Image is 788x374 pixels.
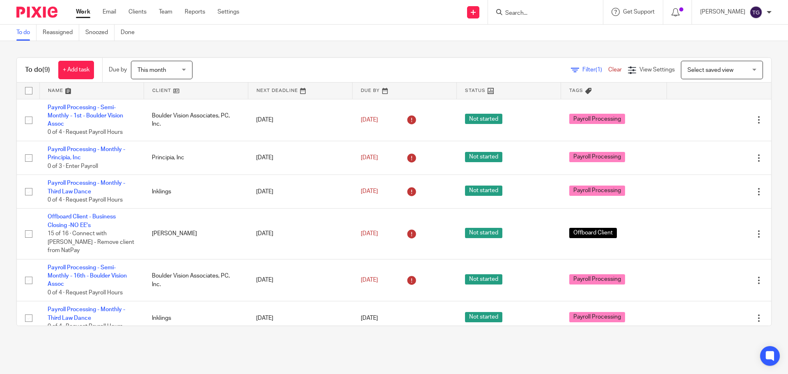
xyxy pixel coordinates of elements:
[569,228,617,238] span: Offboard Client
[465,152,502,162] span: Not started
[248,175,352,209] td: [DATE]
[248,301,352,335] td: [DATE]
[569,312,625,322] span: Payroll Processing
[569,186,625,196] span: Payroll Processing
[48,307,125,321] a: Payroll Processing - Monthly - Third Law Dance
[623,9,655,15] span: Get Support
[361,117,378,123] span: [DATE]
[48,163,98,169] span: 0 of 3 · Enter Payroll
[128,8,147,16] a: Clients
[248,259,352,301] td: [DATE]
[218,8,239,16] a: Settings
[144,259,248,301] td: Boulder Vision Associates, PC, Inc.
[48,105,123,127] a: Payroll Processing - Semi-Monthly - 1st - Boulder Vision Assoc
[465,186,502,196] span: Not started
[48,214,116,228] a: Offboard Client - Business Closing -NO EE's
[16,7,57,18] img: Pixie
[465,114,502,124] span: Not started
[144,301,248,335] td: Inklings
[48,197,123,203] span: 0 of 4 · Request Payroll Hours
[608,67,622,73] a: Clear
[58,61,94,79] a: + Add task
[25,66,50,74] h1: To do
[159,8,172,16] a: Team
[144,209,248,259] td: [PERSON_NAME]
[42,67,50,73] span: (9)
[465,312,502,322] span: Not started
[639,67,675,73] span: View Settings
[85,25,115,41] a: Snoozed
[749,6,763,19] img: svg%3E
[596,67,602,73] span: (1)
[248,209,352,259] td: [DATE]
[48,147,125,161] a: Payroll Processing - Monthly - Principia, Inc
[137,67,166,73] span: This month
[144,141,248,175] td: Principia, Inc
[361,277,378,283] span: [DATE]
[248,99,352,141] td: [DATE]
[361,231,378,236] span: [DATE]
[121,25,141,41] a: Done
[465,228,502,238] span: Not started
[361,189,378,195] span: [DATE]
[144,99,248,141] td: Boulder Vision Associates, PC, Inc.
[76,8,90,16] a: Work
[48,180,125,194] a: Payroll Processing - Monthly - Third Law Dance
[48,231,134,253] span: 15 of 16 · Connect with [PERSON_NAME] - Remove client from NatPay
[361,315,378,321] span: [DATE]
[569,274,625,285] span: Payroll Processing
[16,25,37,41] a: To do
[144,175,248,209] td: Inklings
[48,324,123,329] span: 0 of 4 · Request Payroll Hours
[185,8,205,16] a: Reports
[687,67,733,73] span: Select saved view
[109,66,127,74] p: Due by
[504,10,578,17] input: Search
[48,290,123,296] span: 0 of 4 · Request Payroll Hours
[43,25,79,41] a: Reassigned
[48,130,123,135] span: 0 of 4 · Request Payroll Hours
[48,265,127,287] a: Payroll Processing - Semi-Monthly - 16th - Boulder Vision Assoc
[248,141,352,175] td: [DATE]
[103,8,116,16] a: Email
[700,8,745,16] p: [PERSON_NAME]
[361,155,378,161] span: [DATE]
[582,67,608,73] span: Filter
[569,114,625,124] span: Payroll Processing
[569,88,583,93] span: Tags
[569,152,625,162] span: Payroll Processing
[465,274,502,285] span: Not started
